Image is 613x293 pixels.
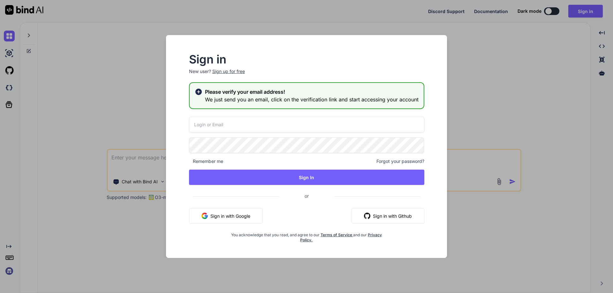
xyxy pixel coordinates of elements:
p: New user? [189,68,424,82]
span: Forgot your password? [376,158,424,165]
span: or [279,188,334,204]
h2: Sign in [189,54,424,64]
a: Privacy Policy. [300,232,382,242]
button: Sign in with Github [352,208,424,223]
a: Terms of Service [321,232,353,237]
div: Sign up for free [212,68,245,75]
img: google [201,213,208,219]
button: Sign in with Google [189,208,263,223]
h3: We just send you an email, click on the verification link and start accessing your account [205,96,419,103]
div: You acknowledge that you read, and agree to our and our [228,229,385,243]
input: Login or Email [189,117,424,132]
h2: Please verify your email address! [205,88,419,96]
button: Sign In [189,170,424,185]
img: github [364,213,370,219]
span: Remember me [189,158,223,165]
